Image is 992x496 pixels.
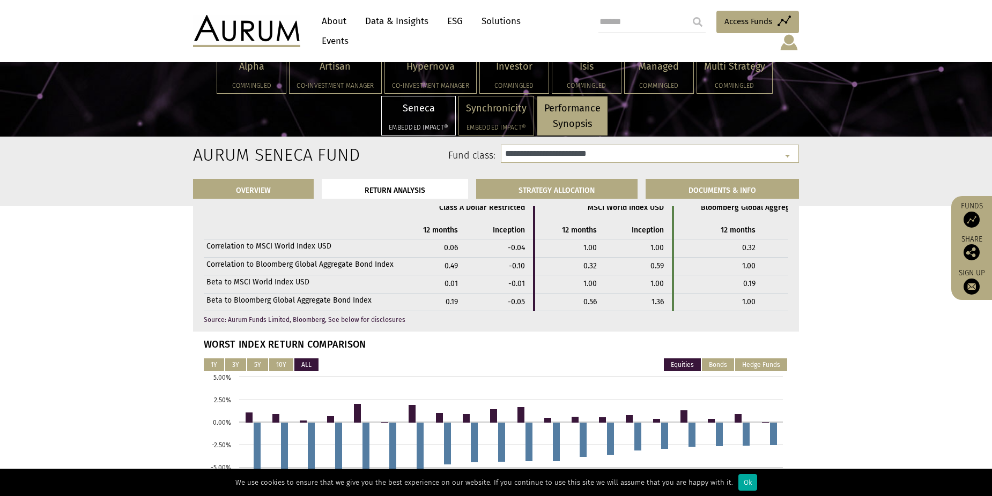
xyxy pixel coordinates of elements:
img: Sign up to our newsletter [964,279,980,295]
td: 0.49 [396,257,466,275]
h5: Commingled [559,82,614,89]
a: Events [316,31,349,51]
td: 1.00 [764,257,851,275]
td: 0.32 [673,239,764,257]
text: 2.50% [214,396,231,404]
p: Alpha [224,59,279,74]
td: 0.59 [605,257,673,275]
th: Correlation to MSCI World Index USD [204,239,396,257]
p: Managed [632,59,686,74]
th: MSCI World Index USD [534,199,673,222]
td: 0.26 [764,275,851,293]
td: 1.00 [534,275,605,293]
td: 0.01 [396,275,466,293]
text: 5.00% [213,374,231,381]
img: Access Funds [964,212,980,228]
button: 10Y [269,358,293,371]
td: 1.00 [605,275,673,293]
a: Access Funds [716,11,799,33]
th: Bloomberg Global Aggregate Bond Index [673,199,851,222]
a: DOCUMENTS & INFO [646,179,799,199]
p: Hypernova [392,59,469,74]
h5: Co-investment Manager [392,82,469,89]
td: 0.59 [764,239,851,257]
td: 1.00 [605,239,673,257]
p: Multi Strategy [704,59,765,74]
img: Aurum [193,15,300,47]
td: 1.00 [764,293,851,311]
h5: Commingled [224,82,279,89]
td: 0.19 [396,293,466,311]
h5: Commingled [487,82,542,89]
td: 0.32 [534,257,605,275]
div: Ok [738,474,757,491]
p: Artisan [297,59,374,74]
th: Inception [764,222,851,239]
a: About [316,11,352,31]
td: 1.00 [534,239,605,257]
th: Class A Dollar Restricted [396,199,534,222]
button: 1Y [204,358,224,371]
th: Correlation to Bloomberg Global Aggregate Bond Index [204,257,396,275]
button: Bonds [702,358,734,371]
strong: WORST INDEX RETURN COMPARISON [204,339,366,350]
td: 1.00 [673,257,764,275]
h2: Aurum Seneca Fund [193,145,280,165]
p: Performance Synopsis [544,101,601,132]
button: Hedge Funds [735,358,787,371]
h5: Commingled [704,82,765,89]
p: Synchronicity [466,101,527,116]
h5: Commingled [632,82,686,89]
a: ESG [442,11,468,31]
button: ALL [294,358,319,371]
th: 12 months [534,222,605,239]
img: account-icon.svg [779,33,799,51]
input: Submit [687,11,708,33]
button: Equities [664,358,701,371]
td: 0.56 [534,293,605,311]
th: 12 months [673,222,764,239]
p: Investor [487,59,542,74]
button: 3Y [225,358,246,371]
td: 0.19 [673,275,764,293]
div: Share [957,236,987,260]
h5: Embedded Impact® [389,124,448,131]
th: Beta to Bloomberg Global Aggregate Bond Index [204,293,396,311]
td: 0.06 [396,239,466,257]
img: Share this post [964,244,980,260]
p: Isis [559,59,614,74]
th: Inception [466,222,534,239]
a: Sign up [957,268,987,295]
label: Fund class: [297,149,495,163]
th: Beta to MSCI World Index USD [204,275,396,293]
td: -0.05 [466,293,534,311]
text: -5.00% [211,464,231,471]
th: 12 months [396,222,466,239]
h5: Co-investment Manager [297,82,374,89]
h5: Embedded Impact® [466,124,527,131]
p: Source: Aurum Funds Limited, Bloomberg, See below for disclosures [204,317,788,324]
a: Data & Insights [360,11,434,31]
text: 0.00% [213,419,231,426]
span: Access Funds [724,15,772,28]
a: Solutions [476,11,526,31]
text: -2.50% [212,441,231,449]
a: Funds [957,201,987,228]
th: Inception [605,222,673,239]
a: OVERVIEW [193,179,314,199]
td: 1.00 [673,293,764,311]
a: STRATEGY ALLOCATION [476,179,638,199]
button: 5Y [247,358,268,371]
td: -0.10 [466,257,534,275]
td: -0.01 [466,275,534,293]
p: Seneca [389,101,448,116]
td: -0.04 [466,239,534,257]
td: 1.36 [605,293,673,311]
